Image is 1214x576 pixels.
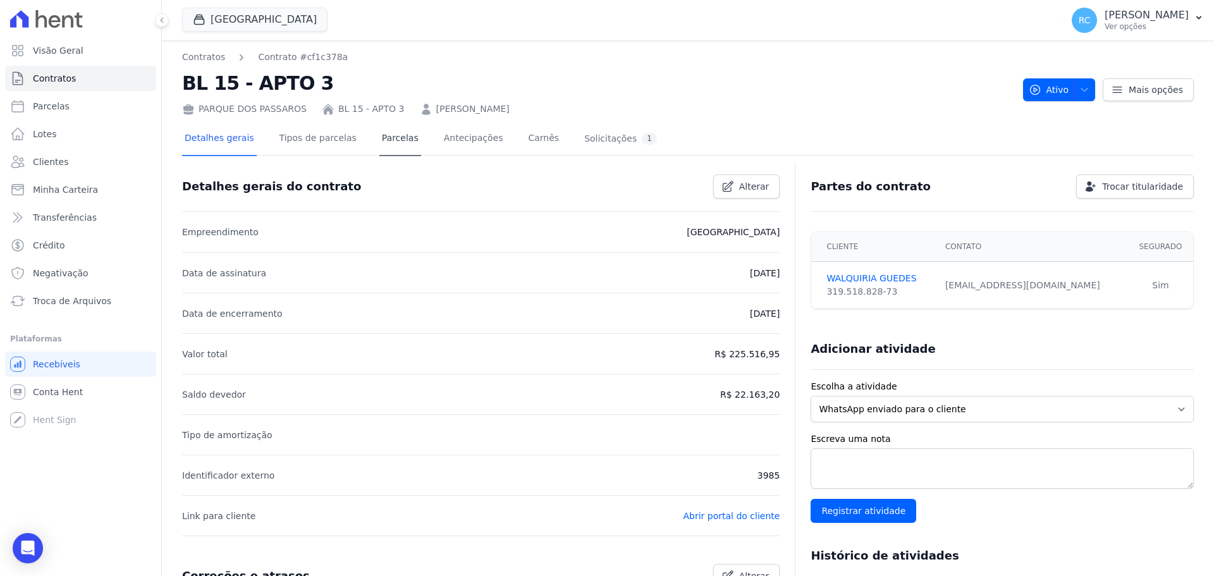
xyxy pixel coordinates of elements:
a: Minha Carteira [5,177,156,202]
th: Cliente [811,232,938,262]
p: R$ 22.163,20 [720,387,780,402]
h3: Partes do contrato [811,179,931,194]
span: Visão Geral [33,44,83,57]
a: Contratos [182,51,225,64]
th: Segurado [1128,232,1193,262]
p: [DATE] [750,266,780,281]
a: Alterar [713,175,780,199]
nav: Breadcrumb [182,51,1013,64]
a: Conta Hent [5,379,156,405]
span: Crédito [33,239,65,252]
p: Link para cliente [182,508,255,524]
a: Parcelas [379,123,421,156]
div: 319.518.828-73 [826,285,930,298]
a: WALQUIRIA GUEDES [826,272,930,285]
p: Empreendimento [182,224,259,240]
div: PARQUE DOS PASSAROS [182,102,307,116]
a: Trocar titularidade [1076,175,1194,199]
span: Clientes [33,156,68,168]
p: Valor total [182,346,228,362]
a: Carnês [525,123,561,156]
a: Detalhes gerais [182,123,257,156]
span: Contratos [33,72,76,85]
p: [DATE] [750,306,780,321]
p: Data de encerramento [182,306,283,321]
a: Visão Geral [5,38,156,63]
div: 1 [642,133,657,145]
span: Transferências [33,211,97,224]
a: Mais opções [1103,78,1194,101]
a: Contrato #cf1c378a [258,51,348,64]
a: Troca de Arquivos [5,288,156,314]
a: Abrir portal do cliente [683,511,780,521]
a: Clientes [5,149,156,175]
a: Parcelas [5,94,156,119]
span: Recebíveis [33,358,80,371]
div: [EMAIL_ADDRESS][DOMAIN_NAME] [945,279,1120,292]
span: Parcelas [33,100,70,113]
a: Tipos de parcelas [277,123,359,156]
div: Open Intercom Messenger [13,533,43,563]
td: Sim [1128,262,1193,309]
button: Ativo [1023,78,1096,101]
button: [GEOGRAPHIC_DATA] [182,8,328,32]
a: Lotes [5,121,156,147]
button: RC [PERSON_NAME] Ver opções [1062,3,1214,38]
span: Mais opções [1129,83,1183,96]
a: Negativação [5,260,156,286]
h3: Detalhes gerais do contrato [182,179,361,194]
div: Solicitações [584,133,657,145]
p: 3985 [757,468,780,483]
a: Solicitações1 [582,123,659,156]
span: Conta Hent [33,386,83,398]
h3: Adicionar atividade [811,341,935,357]
span: Negativação [33,267,89,279]
a: BL 15 - APTO 3 [338,102,405,116]
p: Ver opções [1105,21,1189,32]
span: Troca de Arquivos [33,295,111,307]
a: Crédito [5,233,156,258]
h2: BL 15 - APTO 3 [182,69,1013,97]
p: R$ 225.516,95 [714,346,780,362]
p: Identificador externo [182,468,274,483]
span: Alterar [739,180,769,193]
span: Lotes [33,128,57,140]
p: Tipo de amortização [182,427,273,443]
p: Data de assinatura [182,266,266,281]
span: Trocar titularidade [1102,180,1183,193]
a: [PERSON_NAME] [436,102,510,116]
span: Ativo [1029,78,1069,101]
th: Contato [938,232,1128,262]
div: Plataformas [10,331,151,346]
h3: Histórico de atividades [811,548,959,563]
a: Antecipações [441,123,506,156]
span: RC [1079,16,1091,25]
p: [PERSON_NAME] [1105,9,1189,21]
a: Transferências [5,205,156,230]
label: Escolha a atividade [811,380,1194,393]
span: Minha Carteira [33,183,98,196]
nav: Breadcrumb [182,51,348,64]
p: Saldo devedor [182,387,246,402]
input: Registrar atividade [811,499,916,523]
a: Contratos [5,66,156,91]
a: Recebíveis [5,352,156,377]
label: Escreva uma nota [811,432,1194,446]
p: [GEOGRAPHIC_DATA] [687,224,780,240]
